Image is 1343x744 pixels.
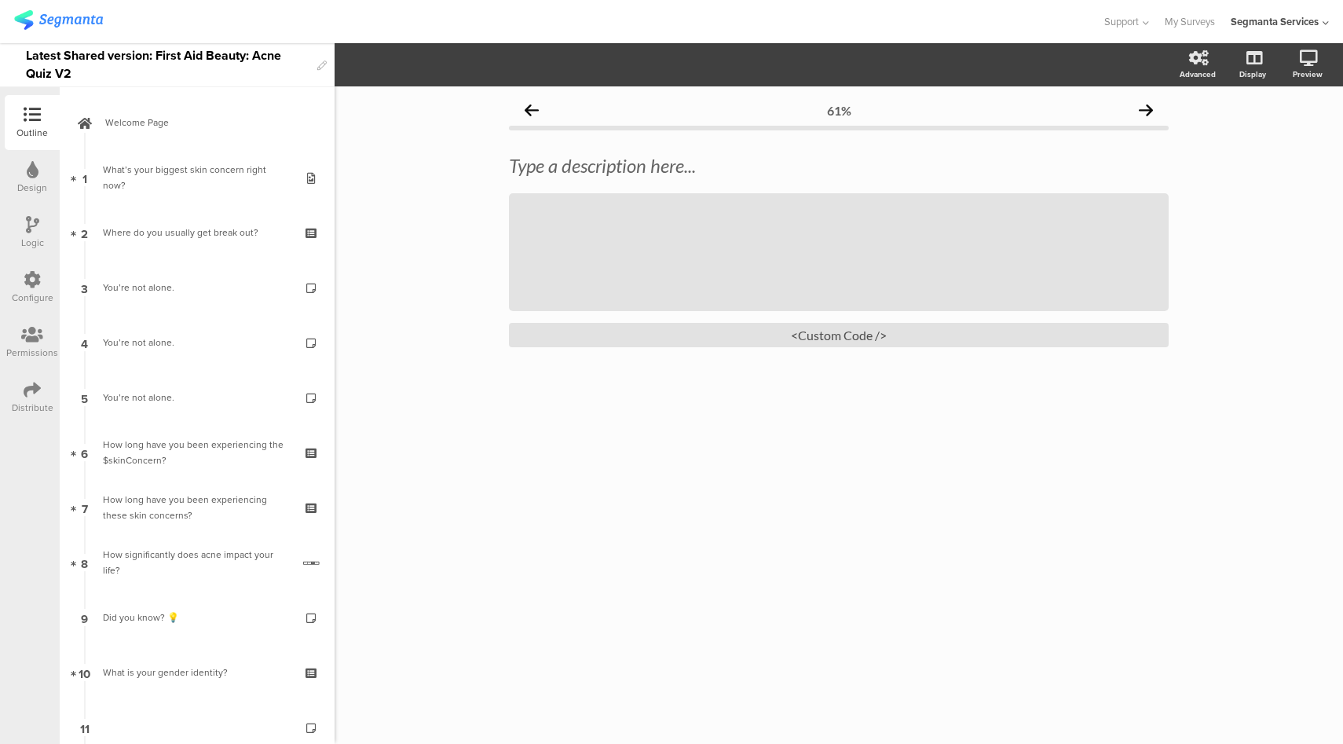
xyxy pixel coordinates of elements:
[81,389,88,406] span: 5
[82,169,87,186] span: 1
[64,370,331,425] a: 5 You’re not alone.
[64,590,331,645] a: 9 Did you know? 💡
[1231,14,1319,29] div: Segmanta Services
[81,554,88,571] span: 8
[509,323,1169,347] div: <Custom Code />
[81,279,88,296] span: 3
[103,390,291,405] div: You’re not alone.
[81,444,88,461] span: 6
[81,224,88,241] span: 2
[64,425,331,480] a: 6 How long have you been experiencing the $skinConcern?
[64,535,331,590] a: 8 How significantly does acne impact your life?
[103,162,291,193] div: What’s your biggest skin concern right now?
[81,334,88,351] span: 4
[103,610,291,625] div: Did you know? 💡
[1180,68,1216,80] div: Advanced
[64,315,331,370] a: 4 You’re not alone.
[79,664,90,681] span: 10
[12,401,53,415] div: Distribute
[1104,14,1139,29] span: Support
[6,346,58,360] div: Permissions
[21,236,44,250] div: Logic
[14,10,103,30] img: segmanta logo
[1239,68,1266,80] div: Display
[81,609,88,626] span: 9
[103,547,291,578] div: How significantly does acne impact your life?
[16,126,48,140] div: Outline
[103,280,291,295] div: You’re not alone.
[103,225,291,240] div: Where do you usually get break out?
[105,115,306,130] span: Welcome Page
[64,205,331,260] a: 2 Where do you usually get break out?
[103,492,291,523] div: How long have you been experiencing these skin concerns?
[12,291,53,305] div: Configure
[103,665,291,680] div: What is your gender identity?
[509,154,1169,178] div: Type a description here...
[64,480,331,535] a: 7 How long have you been experiencing these skin concerns?
[827,103,851,118] div: 61%
[64,645,331,700] a: 10 What is your gender identity?
[1293,68,1323,80] div: Preview
[64,150,331,205] a: 1 What’s your biggest skin concern right now?
[26,43,309,86] div: Latest Shared version: First Aid Beauty: Acne Quiz V2
[64,260,331,315] a: 3 You’re not alone.
[103,437,291,468] div: How long have you been experiencing the $skinConcern?
[82,499,88,516] span: 7
[80,719,90,736] span: 11
[17,181,47,195] div: Design
[103,335,291,350] div: You’re not alone.
[64,95,331,150] a: Welcome Page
